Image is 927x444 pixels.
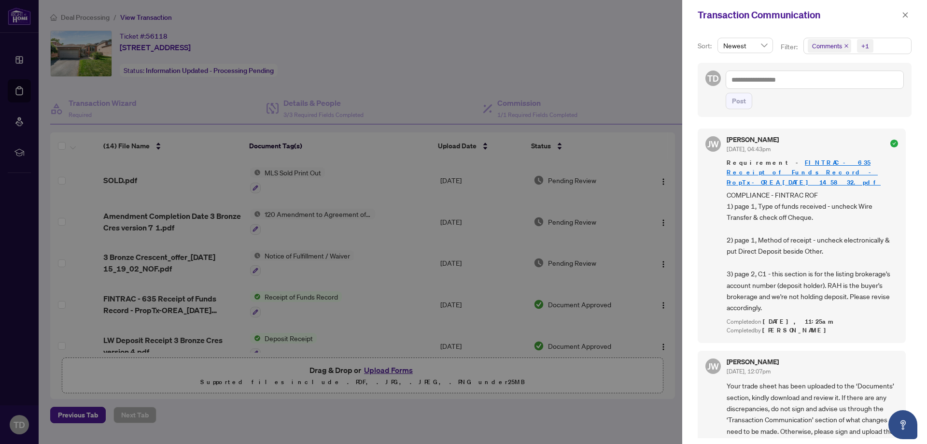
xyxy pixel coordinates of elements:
[727,358,779,365] h5: [PERSON_NAME]
[727,189,898,314] span: COMPLIANCE - FINTRAC ROF 1) page 1, Type of funds received - uncheck Wire Transfer & check off Ch...
[781,42,799,52] p: Filter:
[727,158,881,186] a: FINTRAC - 635 Receipt of Funds Record - PropTx-OREA_[DATE] 14_58_32.pdf
[808,39,851,53] span: Comments
[707,72,719,85] span: TD
[861,41,869,51] div: +1
[698,41,714,51] p: Sort:
[723,38,767,53] span: Newest
[763,317,835,326] span: [DATE], 11:25am
[707,359,719,373] span: JW
[727,326,898,335] div: Completed by
[727,145,771,153] span: [DATE], 04:43pm
[698,8,899,22] div: Transaction Communication
[890,140,898,147] span: check-circle
[727,317,898,327] div: Completed on
[762,326,831,334] span: [PERSON_NAME]
[812,41,842,51] span: Comments
[726,93,752,109] button: Post
[727,136,779,143] h5: [PERSON_NAME]
[727,368,771,375] span: [DATE], 12:07pm
[844,43,849,48] span: close
[888,410,917,439] button: Open asap
[902,12,909,18] span: close
[707,137,719,151] span: JW
[727,158,898,187] span: Requirement -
